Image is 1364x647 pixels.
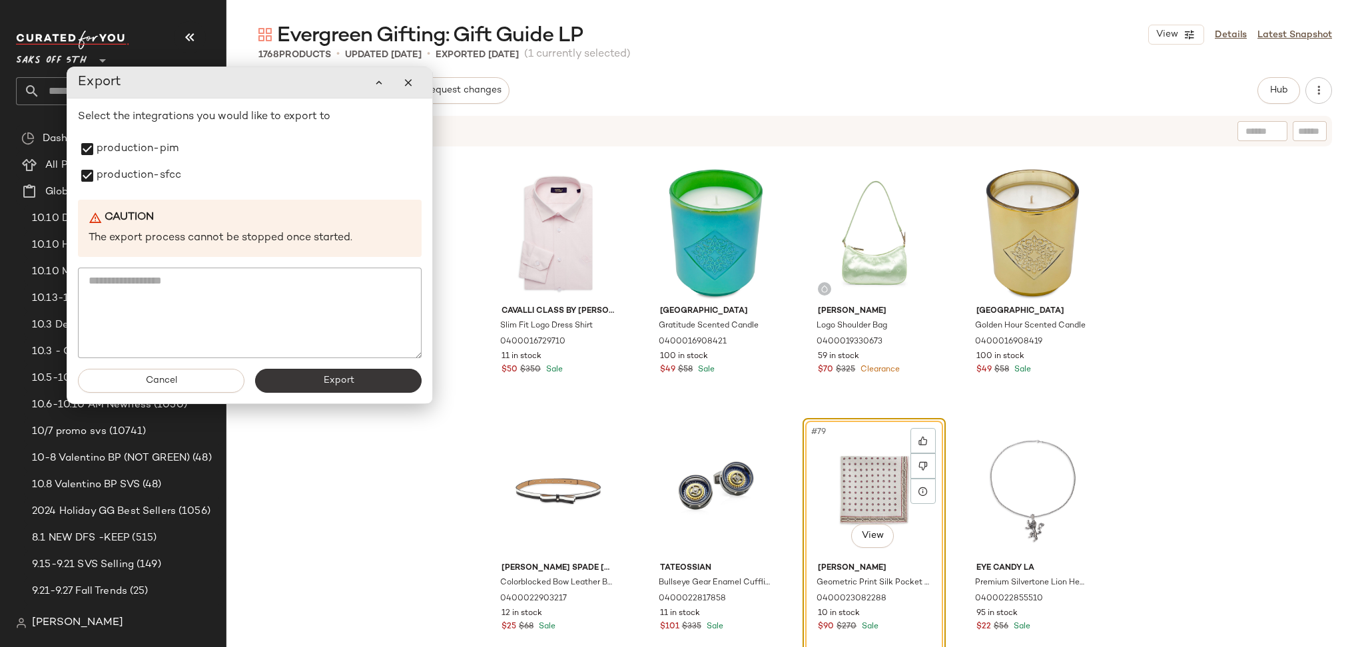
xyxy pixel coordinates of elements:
p: Exported [DATE] [436,48,519,62]
span: (25) [127,584,149,599]
span: (48) [140,477,162,493]
img: svg%3e [21,132,35,145]
div: Products [258,48,331,62]
button: View [851,524,894,548]
img: 0400016908419 [966,166,1100,300]
p: updated [DATE] [345,48,422,62]
span: Bullseye Gear Enamel Cufflinks [659,577,771,589]
span: All Products [45,158,105,173]
img: 0400022817858 [649,423,783,557]
span: 100 in stock [660,351,708,363]
img: 0400016908421 [649,166,783,300]
span: 9.15-9.21 SVS Selling [32,557,134,572]
span: 10.10 McQueen Flash SVS [32,264,162,280]
span: View [1156,29,1178,40]
span: Hub [1269,85,1288,96]
span: Cavalli Class by [PERSON_NAME] [502,306,614,318]
span: Sale [695,365,715,374]
span: 10.3 - OCT aged sale SVS [32,344,159,359]
span: • [336,47,340,63]
span: Premium Silvertone Lion Head Crawl Pendant Necklace [975,577,1088,589]
span: 0400022903217 [500,593,567,605]
span: Slim Fit Logo Dress Shirt [500,320,593,332]
span: $350 [520,364,541,376]
span: #79 [810,425,829,439]
span: Geometric Print Silk Pocket Square [817,577,929,589]
img: 0400016729710_PINK [491,166,625,300]
span: View [861,531,884,541]
a: Details [1215,28,1247,42]
span: $22 [976,621,991,633]
span: (10741) [107,424,146,439]
span: 10.6-10.10 AM Newness [32,397,151,413]
span: Clearance [858,365,900,374]
span: 10.5-10.11 SVS Selling [32,371,142,386]
span: 8.1 NEW DFS -KEEP [32,531,129,546]
span: $68 [519,621,533,633]
span: $101 [660,621,679,633]
span: • [427,47,430,63]
img: svg%3e [258,28,272,41]
span: Tateossian [660,562,773,574]
span: (149) [134,557,161,572]
span: 100 in stock [976,351,1024,363]
span: (48) [190,451,212,466]
span: (515) [129,531,157,546]
span: Logo Shoulder Bag [817,320,887,332]
span: $56 [994,621,1008,633]
span: 2024 Holiday GG Best Sellers [32,504,176,519]
img: 0400019330673_MINTGREEN [807,166,941,300]
button: Hub [1257,77,1300,104]
img: svg%3e [16,618,27,628]
span: $49 [976,364,992,376]
span: Sale [543,365,563,374]
span: [PERSON_NAME] [32,615,123,631]
span: Eye Candy LA [976,562,1089,574]
span: Saks OFF 5TH [16,45,87,69]
span: 10.8 Valentino BP SVS [32,477,140,493]
span: $70 [818,364,833,376]
span: Sale [1012,365,1031,374]
span: 0400019330673 [817,336,882,348]
span: (1050) [151,397,187,413]
button: Request changes [416,77,510,104]
span: 10.3 Designer Shoe Edit [32,318,148,333]
span: 11 in stock [502,351,541,363]
span: $325 [836,364,855,376]
span: 10/7 promo svs [32,424,107,439]
span: 12 in stock [502,608,542,620]
span: 0400016908421 [659,336,727,348]
span: 0400022817858 [659,593,726,605]
img: cfy_white_logo.C9jOOHJF.svg [16,31,129,49]
span: Colorblocked Bow Leather Belt [500,577,613,589]
span: $25 [502,621,516,633]
span: [GEOGRAPHIC_DATA] [660,306,773,318]
span: Evergreen Gifting: Gift Guide LP [277,23,583,49]
span: Gratitude Scented Candle [659,320,759,332]
span: $49 [660,364,675,376]
span: Export [322,375,354,386]
img: svg%3e [821,285,829,293]
a: Latest Snapshot [1257,28,1332,42]
span: (1056) [176,504,210,519]
span: 0400023082288 [817,593,886,605]
span: $58 [994,364,1009,376]
span: 0400016729710 [500,336,565,348]
img: 0400022903217 [491,423,625,557]
span: Golden Hour Scented Candle [975,320,1086,332]
span: $335 [682,621,701,633]
img: 0400023082288_WHITERED [807,423,941,557]
span: 1768 [258,50,279,60]
span: (1 currently selected) [524,47,631,63]
p: Select the integrations you would like to export to [78,109,422,125]
span: Sale [536,622,555,631]
span: 9.21-9.27 Fall Trends [32,584,127,599]
span: Dashboard [43,131,95,146]
button: View [1148,25,1204,45]
button: Export [255,369,422,393]
span: 10.10 Designer Sale [32,211,130,226]
p: The export process cannot be stopped once started. [89,231,411,246]
span: [PERSON_NAME] spade [US_STATE] [502,562,614,574]
span: 95 in stock [976,608,1018,620]
span: [GEOGRAPHIC_DATA] [976,306,1089,318]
